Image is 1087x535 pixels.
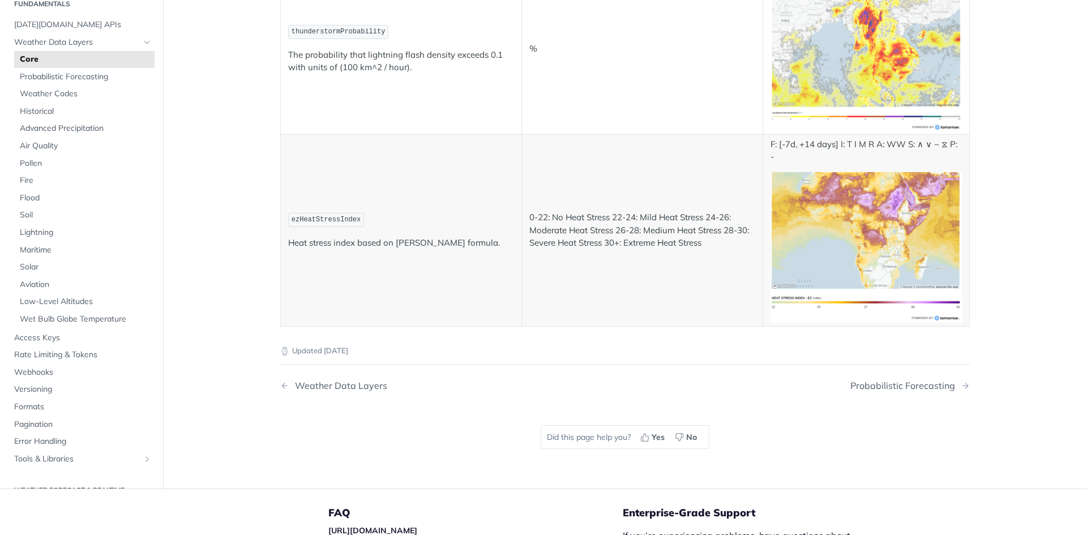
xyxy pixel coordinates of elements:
div: Did this page help you? [541,425,709,449]
span: Rate Limiting & Tokens [14,349,152,361]
a: Rate Limiting & Tokens [8,346,155,363]
a: Advanced Precipitation [14,121,155,138]
p: % [529,42,755,55]
span: Core [20,54,152,65]
span: Fire [20,175,152,186]
a: Error Handling [8,433,155,450]
span: Historical [20,106,152,117]
span: Access Keys [14,332,152,344]
p: The probability that lightning flash density exceeds 0.1 with units of (100 km^2 / hour). [288,49,514,74]
a: Formats [8,399,155,416]
a: Wet Bulb Globe Temperature [14,311,155,328]
span: Tools & Libraries [14,453,140,465]
a: Probabilistic Forecasting [14,69,155,85]
span: Yes [652,431,665,443]
span: Aviation [20,279,152,290]
span: Formats [14,401,152,413]
a: Solar [14,259,155,276]
a: Versioning [8,381,155,398]
span: [DATE][DOMAIN_NAME] APIs [14,19,152,31]
span: Expand image [771,241,962,252]
a: Aviation [14,276,155,293]
span: Pollen [20,158,152,169]
span: Pagination [14,419,152,430]
span: Error Handling [14,436,152,447]
span: Weather Data Layers [14,37,140,48]
span: Flood [20,192,152,204]
span: Wet Bulb Globe Temperature [20,314,152,325]
p: 0-22: No Heat Stress 22-24: Mild Heat Stress 24-26: Moderate Heat Stress 26-28: Medium Heat Stres... [529,211,755,250]
a: Access Keys [8,329,155,346]
a: Weather Data LayersHide subpages for Weather Data Layers [8,34,155,51]
span: Lightning [20,227,152,238]
a: Previous Page: Weather Data Layers [280,380,576,391]
span: Low-Level Altitudes [20,296,152,307]
nav: Pagination Controls [280,369,970,403]
p: Updated [DATE] [280,345,970,357]
button: Show subpages for Tools & Libraries [143,455,152,464]
h5: FAQ [328,506,623,520]
span: Expand image [771,53,962,64]
span: Weather Codes [20,88,152,100]
span: Solar [20,262,152,273]
span: Soil [20,210,152,221]
button: Yes [636,429,671,446]
a: Historical [14,103,155,120]
a: Pagination [8,416,155,433]
h5: Enterprise-Grade Support [623,506,888,520]
div: Probabilistic Forecasting [850,380,961,391]
a: Soil [14,207,155,224]
a: Weather Codes [14,85,155,102]
p: Heat stress index based on [PERSON_NAME] formula. [288,237,514,250]
div: Weather Data Layers [289,380,387,391]
p: F: [-7d, +14 days] I: T I M R A: WW S: ∧ ∨ ~ ⧖ P: - [771,138,962,164]
a: [DATE][DOMAIN_NAME] APIs [8,16,155,33]
a: Maritime [14,242,155,259]
button: No [671,429,703,446]
a: Next Page: Probabilistic Forecasting [850,380,970,391]
span: Air Quality [20,140,152,152]
a: Pollen [14,155,155,172]
span: ezHeatStressIndex [292,216,361,224]
span: Webhooks [14,367,152,378]
h2: Weather Forecast & realtime [8,485,155,495]
button: Hide subpages for Weather Data Layers [143,38,152,47]
span: Versioning [14,384,152,395]
a: Fire [14,172,155,189]
span: No [686,431,697,443]
span: thunderstormProbability [292,28,386,36]
span: Advanced Precipitation [20,123,152,135]
a: Low-Level Altitudes [14,293,155,310]
a: Tools & LibrariesShow subpages for Tools & Libraries [8,451,155,468]
span: Probabilistic Forecasting [20,71,152,83]
a: Flood [14,190,155,207]
a: Webhooks [8,364,155,381]
a: Core [14,51,155,68]
a: Air Quality [14,138,155,155]
a: Lightning [14,224,155,241]
span: Maritime [20,245,152,256]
